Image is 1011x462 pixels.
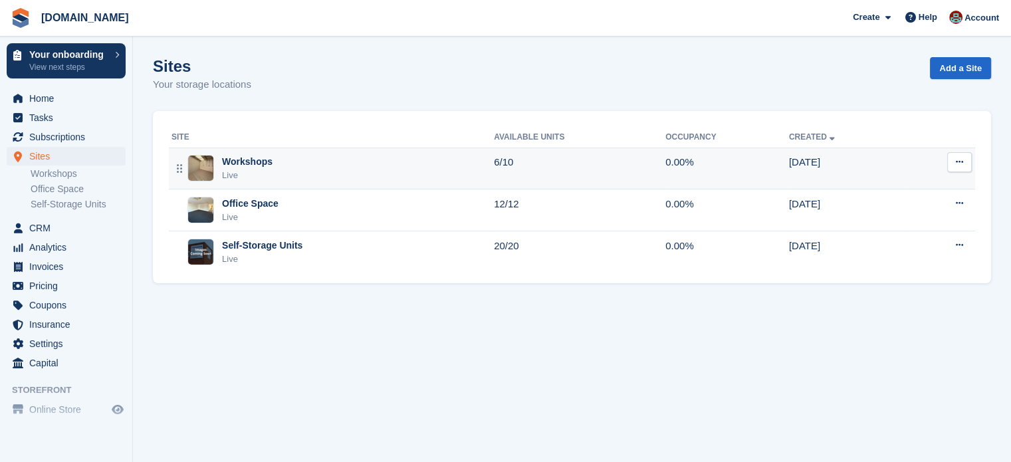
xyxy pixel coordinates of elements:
a: Office Space [31,183,126,195]
div: Workshops [222,155,273,169]
a: Your onboarding View next steps [7,43,126,78]
span: CRM [29,219,109,237]
h1: Sites [153,57,251,75]
td: [DATE] [789,231,907,273]
td: 12/12 [494,189,665,231]
td: 0.00% [665,189,789,231]
td: [DATE] [789,148,907,189]
span: Analytics [29,238,109,257]
span: Invoices [29,257,109,276]
th: Site [169,127,494,148]
span: Sites [29,147,109,166]
a: [DOMAIN_NAME] [36,7,134,29]
td: [DATE] [789,189,907,231]
a: menu [7,400,126,419]
span: Online Store [29,400,109,419]
div: Live [222,211,279,224]
span: Help [919,11,937,24]
img: Image of Self-Storage Units site [188,239,213,265]
div: Live [222,169,273,182]
a: Self-Storage Units [31,198,126,211]
img: Image of Workshops site [188,156,213,181]
a: menu [7,238,126,257]
span: Create [853,11,879,24]
a: menu [7,334,126,353]
td: 6/10 [494,148,665,189]
span: Coupons [29,296,109,314]
div: Office Space [222,197,279,211]
a: Created [789,132,838,142]
img: stora-icon-8386f47178a22dfd0bd8f6a31ec36ba5ce8667c1dd55bd0f319d3a0aa187defe.svg [11,8,31,28]
span: Storefront [12,384,132,397]
div: Self-Storage Units [222,239,302,253]
p: View next steps [29,61,108,73]
a: menu [7,354,126,372]
th: Occupancy [665,127,789,148]
a: menu [7,257,126,276]
a: menu [7,219,126,237]
td: 0.00% [665,231,789,273]
p: Your onboarding [29,50,108,59]
a: Preview store [110,402,126,417]
a: menu [7,296,126,314]
span: Account [964,11,999,25]
img: Image of Office Space site [188,197,213,223]
a: menu [7,89,126,108]
span: Settings [29,334,109,353]
a: Workshops [31,168,126,180]
span: Home [29,89,109,108]
td: 0.00% [665,148,789,189]
a: menu [7,108,126,127]
span: Subscriptions [29,128,109,146]
span: Tasks [29,108,109,127]
div: Live [222,253,302,266]
a: menu [7,315,126,334]
span: Capital [29,354,109,372]
a: menu [7,277,126,295]
span: Pricing [29,277,109,295]
th: Available Units [494,127,665,148]
a: menu [7,128,126,146]
td: 20/20 [494,231,665,273]
a: Add a Site [930,57,991,79]
p: Your storage locations [153,77,251,92]
span: Insurance [29,315,109,334]
a: menu [7,147,126,166]
img: Will Dougan [949,11,962,24]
